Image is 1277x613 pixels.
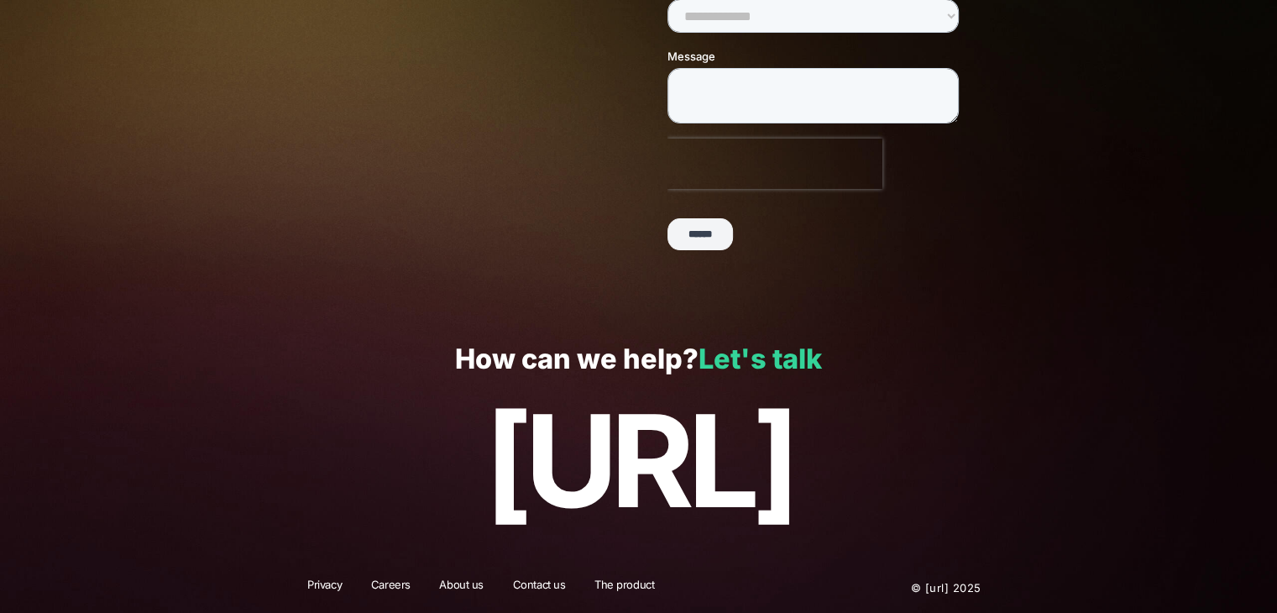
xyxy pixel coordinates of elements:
[428,577,495,599] a: About us
[699,343,822,375] a: Let's talk
[809,577,981,599] p: © [URL] 2025
[360,577,421,599] a: Careers
[4,54,298,69] label: Email must be formatted correctly.
[502,577,577,599] a: Contact us
[36,344,1240,375] p: How can we help?
[36,390,1240,533] p: [URL]
[584,577,665,599] a: The product
[296,577,353,599] a: Privacy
